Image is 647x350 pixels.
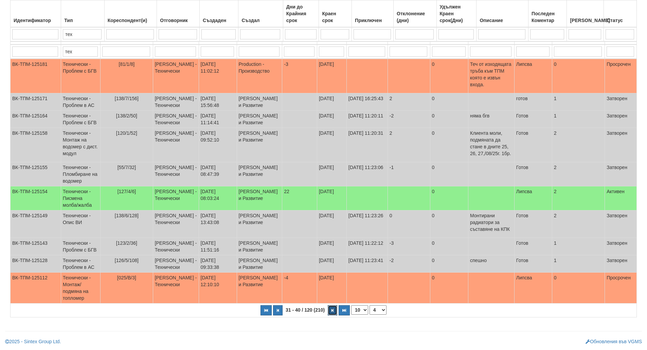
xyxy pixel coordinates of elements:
td: [DATE] 11:23:41 [346,255,388,273]
td: ВК-ТПМ-125158 [11,128,61,162]
td: Активен [605,186,637,210]
td: [DATE] [317,59,346,93]
span: [138/2/50] [116,113,137,118]
td: [PERSON_NAME] и Развитие [237,186,282,210]
td: [PERSON_NAME] и Развитие [237,111,282,128]
td: Технически - Опис ВИ [61,210,100,238]
td: [PERSON_NAME] - Технически [153,59,199,93]
td: Технически - Проблем с БГВ [61,111,100,128]
div: Създаден [201,16,236,25]
div: Отклонение (дни) [395,9,435,25]
td: 1 [552,255,605,273]
td: 0 [552,273,605,303]
td: Технически - Проблем с БГВ [61,59,100,93]
span: Готов [516,240,528,246]
td: 0 [430,162,468,186]
span: -3 [284,61,288,67]
td: ВК-ТПМ-125155 [11,162,61,186]
td: ВК-ТПМ-125181 [11,59,61,93]
td: 1 [552,111,605,128]
p: Монтирани радиатори за съставяне на КПК [470,212,513,233]
td: [DATE] 11:22:12 [346,238,388,255]
td: [DATE] 11:23:06 [346,162,388,186]
p: Клиента моли, подмяната да стане в дните 25, 26, 27,/08/25г. 1бр. [470,130,513,157]
span: [123/2/36] [116,240,137,246]
td: 0 [430,210,468,238]
td: [PERSON_NAME] - Технически [153,210,199,238]
td: ВК-ТПМ-125154 [11,186,61,210]
span: Готов [516,213,528,218]
button: Последна страница [339,305,350,315]
td: [PERSON_NAME] и Развитие [237,238,282,255]
span: [81/1/8] [119,61,135,67]
th: Създал: No sort applied, activate to apply an ascending sort [238,0,283,27]
td: [PERSON_NAME] и Развитие [237,273,282,303]
th: Удължен Краен срок(Дни): No sort applied, activate to apply an ascending sort [436,0,477,27]
select: Страница номер [370,305,387,315]
td: [PERSON_NAME] - Технически [153,186,199,210]
td: 2 [552,210,605,238]
th: Дни до Крайния срок: No sort applied, activate to apply an ascending sort [283,0,319,27]
td: Затворен [605,238,637,255]
td: [DATE] 11:51:16 [199,238,237,255]
td: Просрочен [605,273,637,303]
th: Отклонение (дни): No sort applied, activate to apply an ascending sort [394,0,437,27]
select: Брой редове на страница [351,305,368,315]
td: [DATE] [317,93,346,111]
td: 2 [552,162,605,186]
td: 2 [388,93,430,111]
td: ВК-ТПМ-125164 [11,111,61,128]
th: Краен срок: No sort applied, activate to apply an ascending sort [319,0,352,27]
td: [DATE] [317,128,346,162]
td: Технически - Проблем в АС [61,93,100,111]
td: [DATE] [317,210,346,238]
td: 1 [552,93,605,111]
td: 0 [552,59,605,93]
span: 31 - 40 / 120 (210) [284,307,326,313]
td: [DATE] 08:47:39 [199,162,237,186]
td: [PERSON_NAME] и Развитие [237,162,282,186]
td: Затворен [605,255,637,273]
td: [DATE] [317,273,346,303]
td: Затворен [605,93,637,111]
div: Удължен Краен срок(Дни) [438,2,475,25]
a: 2025 - Sintex Group Ltd. [5,339,61,344]
td: [DATE] [317,238,346,255]
th: Описание: No sort applied, activate to apply an ascending sort [477,0,528,27]
td: [DATE] 08:03:24 [199,186,237,210]
div: Описание [478,16,526,25]
th: Статус: No sort applied, activate to apply an ascending sort [604,0,636,27]
span: Готов [516,258,528,263]
td: Технически - Писмена молба/жалба [61,186,100,210]
div: Краен срок [321,9,350,25]
span: 22 [284,189,289,194]
span: [120/1/52] [116,130,137,136]
th: Последен Коментар: No sort applied, activate to apply an ascending sort [528,0,567,27]
td: ВК-ТПМ-125143 [11,238,61,255]
td: [PERSON_NAME] - Технически [153,238,199,255]
td: [PERSON_NAME] - Технически [153,273,199,303]
td: [DATE] 11:20:31 [346,128,388,162]
p: Теч от изходящата тръба към ТПМ която е извън входа. [470,61,513,88]
span: [025/В/3] [117,275,136,280]
td: 2 [552,128,605,162]
td: [PERSON_NAME] - Технически [153,255,199,273]
td: 0 [388,210,430,238]
span: [127/4/6] [118,189,136,194]
button: Първа страница [260,305,272,315]
td: [DATE] [317,162,346,186]
td: [DATE] 11:14:41 [199,111,237,128]
td: Затворен [605,111,637,128]
td: Затворен [605,162,637,186]
th: Идентификатор: No sort applied, activate to apply an ascending sort [11,0,61,27]
span: Липсва [516,189,532,194]
div: [PERSON_NAME] [569,16,601,25]
td: ВК-ТПМ-125112 [11,273,61,303]
td: [DATE] 09:33:38 [199,255,237,273]
span: готов [516,96,528,101]
td: ВК-ТПМ-125149 [11,210,61,238]
th: Тип: No sort applied, activate to apply an ascending sort [61,0,104,27]
span: Готов [516,113,528,118]
td: Технически - Монтаж на водомер с дист. модул [61,128,100,162]
td: 0 [430,59,468,93]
